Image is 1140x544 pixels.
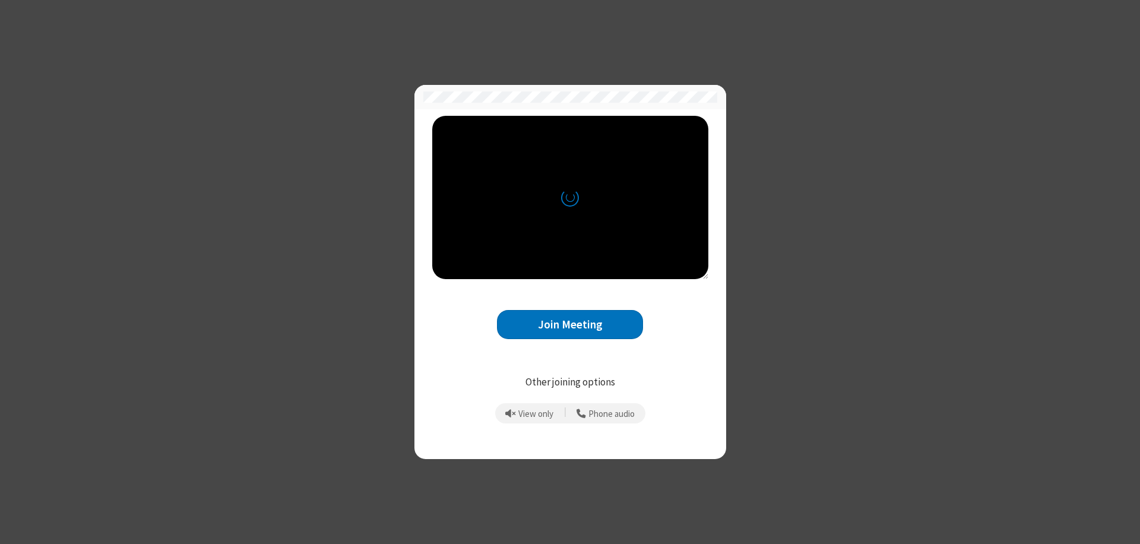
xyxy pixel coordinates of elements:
button: Use your phone for mic and speaker while you view the meeting on this device. [572,403,639,423]
button: Join Meeting [497,310,643,339]
span: View only [518,409,553,419]
span: Phone audio [588,409,635,419]
span: | [564,405,566,422]
button: Prevent echo when there is already an active mic and speaker in the room. [501,403,558,423]
p: Other joining options [432,375,708,390]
